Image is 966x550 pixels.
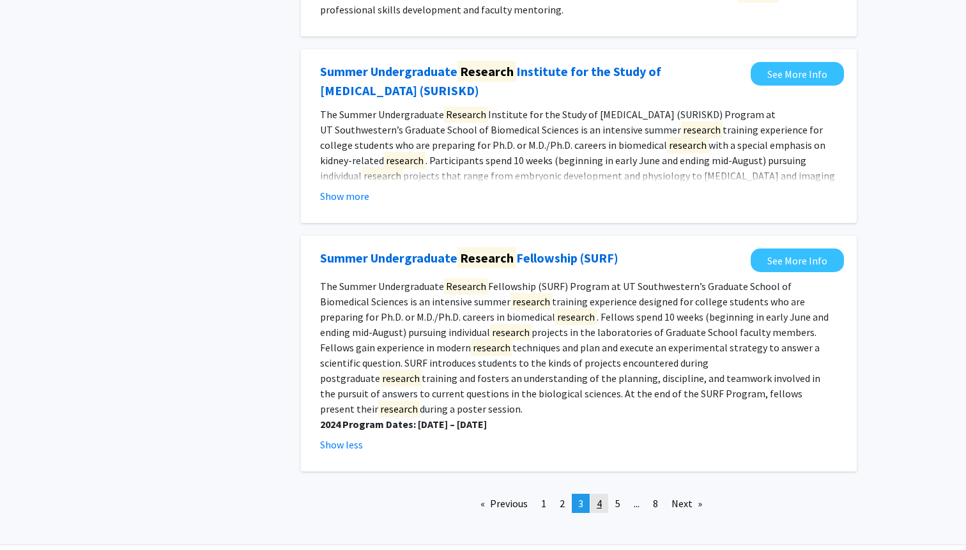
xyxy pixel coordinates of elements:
[320,279,838,416] p: The Summer Undergraduate Fellowship (SURF) Program at UT Southwestern’s Graduate School of Biomed...
[751,248,844,272] a: Opens in a new tab
[653,497,658,510] span: 8
[751,62,844,86] a: Opens in a new tab
[578,497,583,510] span: 3
[301,494,857,513] ul: Pagination
[474,494,534,513] a: Previous page
[320,437,363,452] button: Show less
[457,247,516,268] mark: Research
[320,188,369,204] button: Show more
[320,248,618,268] a: Opens in a new tab
[560,497,565,510] span: 2
[444,278,488,294] mark: Research
[681,121,723,138] mark: research
[320,62,744,100] a: Opens in a new tab
[378,401,420,417] mark: research
[10,493,54,540] iframe: Chat
[444,106,488,123] mark: Research
[555,309,597,325] mark: research
[615,497,620,510] span: 5
[490,324,532,340] mark: research
[384,152,425,169] mark: research
[665,494,709,513] a: Next page
[457,61,516,82] mark: Research
[320,418,487,431] strong: 2024 Program Dates: [DATE] – [DATE]
[510,293,552,310] mark: research
[362,167,403,184] mark: research
[380,370,422,386] mark: research
[471,339,512,356] mark: research
[634,497,640,510] span: ...
[667,137,709,153] mark: research
[541,497,546,510] span: 1
[597,497,602,510] span: 4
